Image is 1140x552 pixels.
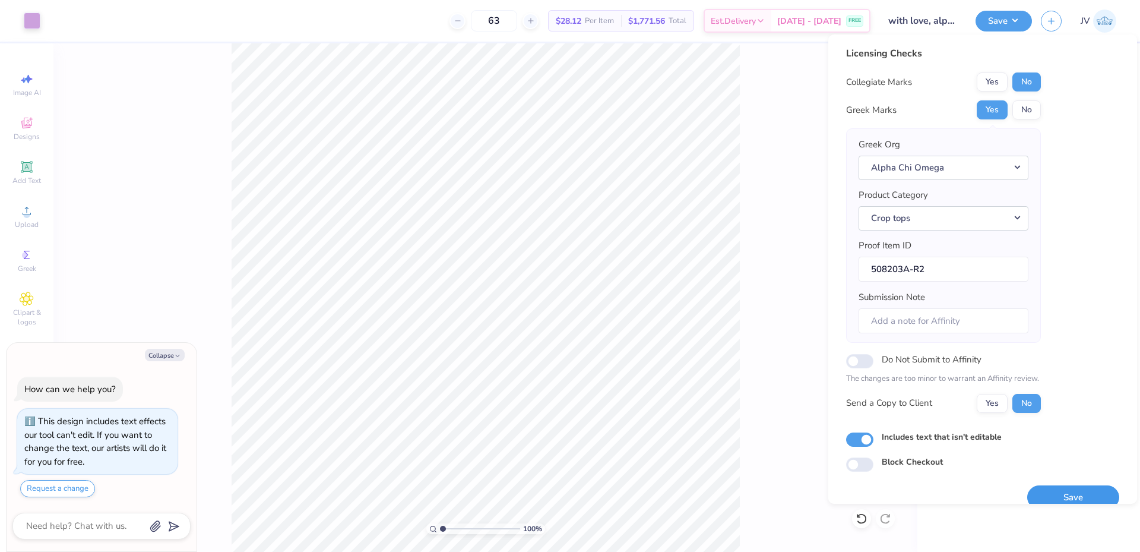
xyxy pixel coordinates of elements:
[846,373,1041,385] p: The changes are too minor to warrant an Affinity review.
[882,456,943,468] label: Block Checkout
[12,176,41,185] span: Add Text
[628,15,665,27] span: $1,771.56
[846,396,932,410] div: Send a Copy to Client
[1012,100,1041,119] button: No
[859,291,925,304] label: Submission Note
[846,75,912,89] div: Collegiate Marks
[859,206,1028,231] button: Crop tops
[14,132,40,141] span: Designs
[879,9,967,33] input: Untitled Design
[1093,10,1116,33] img: Jo Vincent
[1027,485,1119,510] button: Save
[24,415,166,468] div: This design includes text effects our tool can't edit. If you want to change the text, our artist...
[18,264,36,273] span: Greek
[1012,72,1041,92] button: No
[6,308,47,327] span: Clipart & logos
[977,394,1008,413] button: Yes
[24,383,116,395] div: How can we help you?
[859,188,928,202] label: Product Category
[1081,14,1090,28] span: JV
[882,352,981,367] label: Do Not Submit to Affinity
[846,103,897,117] div: Greek Marks
[145,349,185,361] button: Collapse
[1012,394,1041,413] button: No
[977,72,1008,92] button: Yes
[471,10,517,31] input: – –
[20,480,95,497] button: Request a change
[977,100,1008,119] button: Yes
[523,523,542,534] span: 100 %
[859,308,1028,334] input: Add a note for Affinity
[585,15,614,27] span: Per Item
[13,88,41,97] span: Image AI
[859,138,900,152] label: Greek Org
[859,239,911,253] label: Proof Item ID
[711,15,756,27] span: Est. Delivery
[846,46,1041,61] div: Licensing Checks
[848,17,861,25] span: FREE
[882,431,1002,443] label: Includes text that isn't editable
[556,15,581,27] span: $28.12
[15,220,39,229] span: Upload
[777,15,841,27] span: [DATE] - [DATE]
[976,11,1032,31] button: Save
[669,15,686,27] span: Total
[859,156,1028,180] button: Alpha Chi Omega
[1081,10,1116,33] a: JV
